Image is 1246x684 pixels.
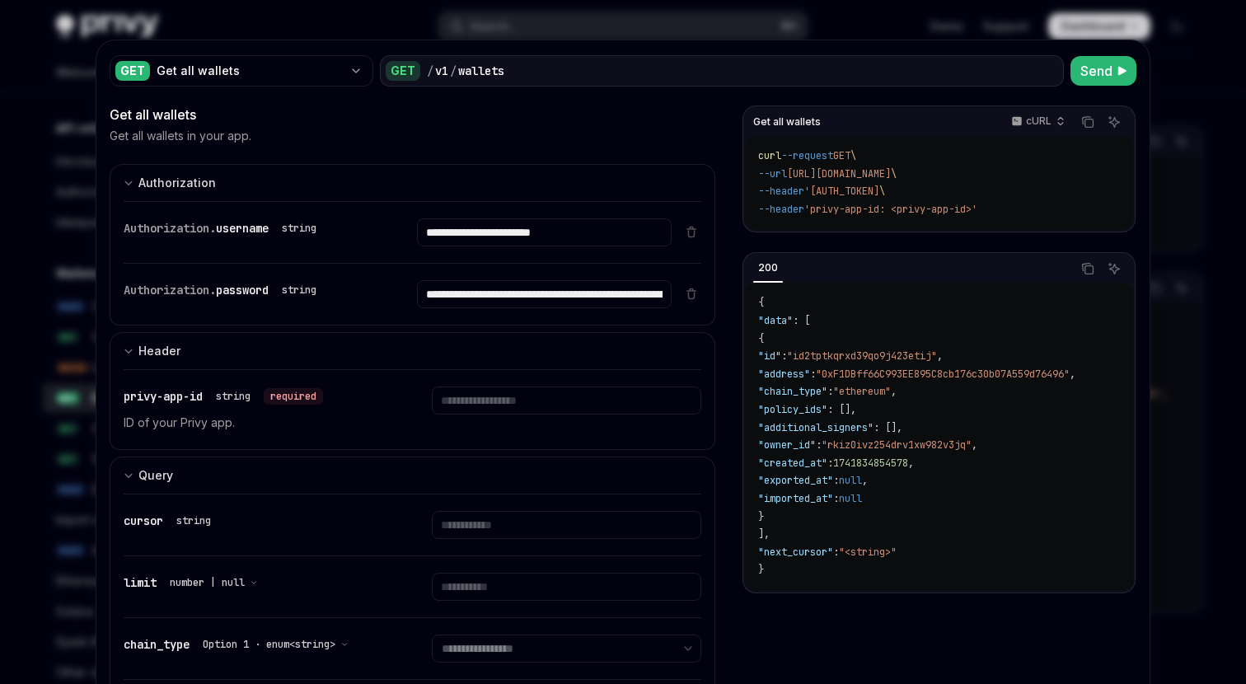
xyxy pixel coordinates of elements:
[787,349,937,363] span: "id2tptkqrxd39qo9j423etij"
[833,474,839,487] span: :
[124,573,265,593] div: limit
[124,221,216,236] span: Authorization.
[170,576,245,589] span: number | null
[758,185,804,198] span: --header
[1077,258,1098,279] button: Copy the contents from the code block
[758,438,816,452] span: "owner_id"
[822,438,972,452] span: "rkiz0ivz254drv1xw982v3jq"
[115,61,150,81] div: GET
[1080,61,1112,81] span: Send
[124,513,163,528] span: cursor
[972,438,977,452] span: ,
[427,63,433,79] div: /
[862,474,868,487] span: ,
[758,492,833,505] span: "imported_at"
[781,349,787,363] span: :
[110,128,251,144] p: Get all wallets in your app.
[432,635,700,663] select: Select chain_type
[758,296,764,309] span: {
[804,203,977,216] span: 'privy-app-id: <privy-app-id>'
[110,54,373,88] button: GETGet all wallets
[110,164,715,201] button: Expand input section
[781,149,833,162] span: --request
[432,573,700,601] input: Enter limit
[157,63,343,79] div: Get all wallets
[124,575,157,590] span: limit
[827,385,833,398] span: :
[758,474,833,487] span: "exported_at"
[216,283,269,297] span: password
[386,61,420,81] div: GET
[937,349,943,363] span: ,
[839,474,862,487] span: null
[833,385,891,398] span: "ethereum"
[1026,115,1052,128] p: cURL
[758,510,764,523] span: }
[138,466,173,485] div: Query
[839,492,862,505] span: null
[432,387,700,415] input: Enter privy-app-id
[810,368,816,381] span: :
[417,280,671,308] input: Enter password
[124,413,392,433] p: ID of your Privy app.
[124,635,355,654] div: chain_type
[138,173,216,193] div: Authorization
[203,638,335,651] span: Option 1 · enum<string>
[816,368,1070,381] span: "0xF1DBff66C993EE895C8cb176c30b07A559d76496"
[891,385,897,398] span: ,
[682,287,701,300] button: Delete item
[758,203,804,216] span: --header
[758,421,874,434] span: "additional_signers"
[758,546,833,559] span: "next_cursor"
[124,387,323,406] div: privy-app-id
[124,280,323,300] div: Authorization.password
[758,563,764,576] span: }
[417,218,671,246] input: Enter username
[758,403,827,416] span: "policy_ids"
[1103,258,1125,279] button: Ask AI
[264,388,323,405] div: required
[435,63,448,79] div: v1
[1103,111,1125,133] button: Ask AI
[758,385,827,398] span: "chain_type"
[891,167,897,180] span: \
[1077,111,1098,133] button: Copy the contents from the code block
[170,574,258,591] button: number | null
[758,149,781,162] span: curl
[787,167,891,180] span: [URL][DOMAIN_NAME]
[124,389,203,404] span: privy-app-id
[753,115,821,129] span: Get all wallets
[124,511,218,531] div: cursor
[833,149,850,162] span: GET
[908,457,914,470] span: ,
[839,546,897,559] span: "<string>"
[138,341,180,361] div: Header
[124,637,190,652] span: chain_type
[432,511,700,539] input: Enter cursor
[753,258,783,278] div: 200
[804,185,879,198] span: '[AUTH_TOKEN]
[203,636,349,653] button: Option 1 · enum<string>
[816,438,822,452] span: :
[110,332,715,369] button: Expand input section
[124,283,216,297] span: Authorization.
[758,527,770,541] span: ],
[850,149,856,162] span: \
[682,225,701,238] button: Delete item
[1070,56,1136,86] button: Send
[879,185,885,198] span: \
[458,63,504,79] div: wallets
[758,368,810,381] span: "address"
[758,332,764,345] span: {
[833,457,908,470] span: 1741834854578
[833,492,839,505] span: :
[827,403,856,416] span: : [],
[833,546,839,559] span: :
[758,457,827,470] span: "created_at"
[874,421,902,434] span: : [],
[827,457,833,470] span: :
[216,221,269,236] span: username
[450,63,457,79] div: /
[758,349,781,363] span: "id"
[758,167,787,180] span: --url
